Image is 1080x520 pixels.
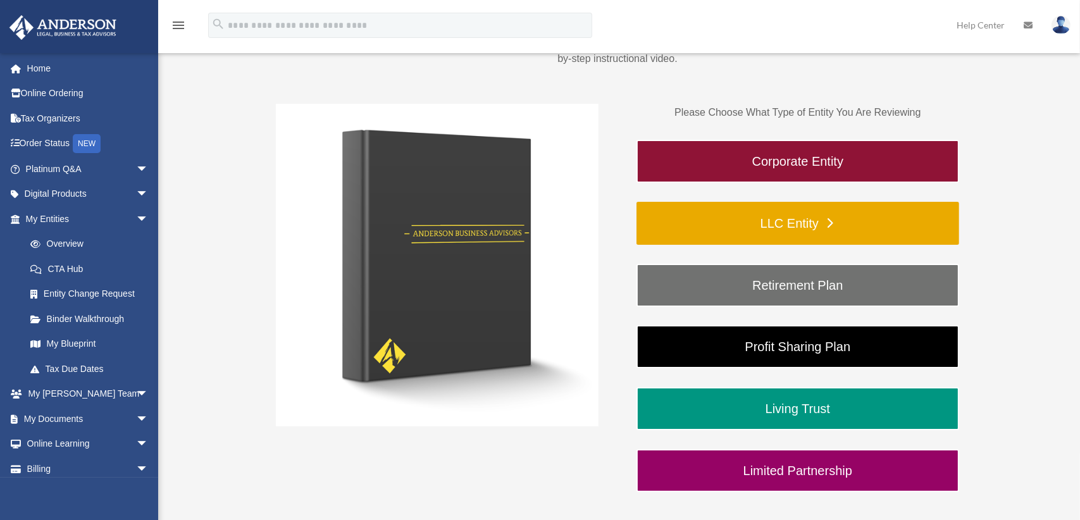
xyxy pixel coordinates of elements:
[9,182,168,207] a: Digital Productsarrow_drop_down
[636,449,959,492] a: Limited Partnership
[136,456,161,482] span: arrow_drop_down
[18,256,168,282] a: CTA Hub
[9,456,168,481] a: Billingarrow_drop_down
[9,381,168,407] a: My [PERSON_NAME] Teamarrow_drop_down
[171,18,186,33] i: menu
[636,387,959,430] a: Living Trust
[9,156,168,182] a: Platinum Q&Aarrow_drop_down
[9,431,168,457] a: Online Learningarrow_drop_down
[136,406,161,432] span: arrow_drop_down
[9,206,168,232] a: My Entitiesarrow_drop_down
[1052,16,1071,34] img: User Pic
[9,406,168,431] a: My Documentsarrow_drop_down
[136,156,161,182] span: arrow_drop_down
[171,22,186,33] a: menu
[136,431,161,457] span: arrow_drop_down
[636,264,959,307] a: Retirement Plan
[18,306,161,331] a: Binder Walkthrough
[136,182,161,207] span: arrow_drop_down
[136,381,161,407] span: arrow_drop_down
[6,15,120,40] img: Anderson Advisors Platinum Portal
[211,17,225,31] i: search
[18,331,168,357] a: My Blueprint
[636,202,959,245] a: LLC Entity
[18,232,168,257] a: Overview
[9,56,168,81] a: Home
[636,325,959,368] a: Profit Sharing Plan
[9,106,168,131] a: Tax Organizers
[136,206,161,232] span: arrow_drop_down
[636,140,959,183] a: Corporate Entity
[636,104,959,121] p: Please Choose What Type of Entity You Are Reviewing
[73,134,101,153] div: NEW
[9,131,168,157] a: Order StatusNEW
[9,81,168,106] a: Online Ordering
[18,282,168,307] a: Entity Change Request
[18,356,168,381] a: Tax Due Dates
